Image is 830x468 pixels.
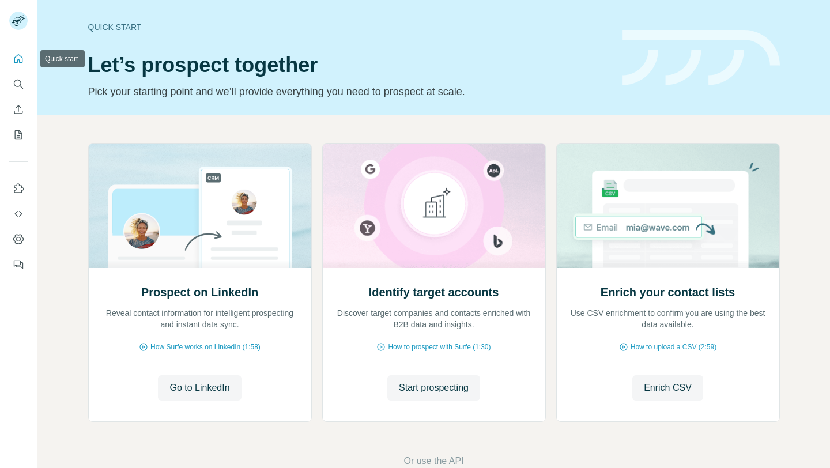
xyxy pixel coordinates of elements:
button: Feedback [9,254,28,275]
button: Enrich CSV [632,375,703,401]
span: Enrich CSV [644,381,692,395]
span: Go to LinkedIn [169,381,229,395]
h2: Enrich your contact lists [601,284,735,300]
p: Pick your starting point and we’ll provide everything you need to prospect at scale. [88,84,609,100]
img: Identify target accounts [322,144,546,268]
button: Start prospecting [387,375,480,401]
img: Prospect on LinkedIn [88,144,312,268]
h1: Let’s prospect together [88,54,609,77]
button: Use Surfe on LinkedIn [9,178,28,199]
button: Go to LinkedIn [158,375,241,401]
h2: Identify target accounts [369,284,499,300]
p: Reveal contact information for intelligent prospecting and instant data sync. [100,307,300,330]
p: Use CSV enrichment to confirm you are using the best data available. [568,307,768,330]
img: banner [622,30,780,86]
button: Use Surfe API [9,203,28,224]
span: Start prospecting [399,381,469,395]
button: Dashboard [9,229,28,250]
span: How Surfe works on LinkedIn (1:58) [150,342,261,352]
button: My lists [9,124,28,145]
span: How to upload a CSV (2:59) [631,342,716,352]
button: Or use the API [403,454,463,468]
p: Discover target companies and contacts enriched with B2B data and insights. [334,307,534,330]
button: Enrich CSV [9,99,28,120]
div: Quick start [88,21,609,33]
button: Search [9,74,28,95]
span: How to prospect with Surfe (1:30) [388,342,491,352]
img: Enrich your contact lists [556,144,780,268]
button: Quick start [9,48,28,69]
h2: Prospect on LinkedIn [141,284,258,300]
